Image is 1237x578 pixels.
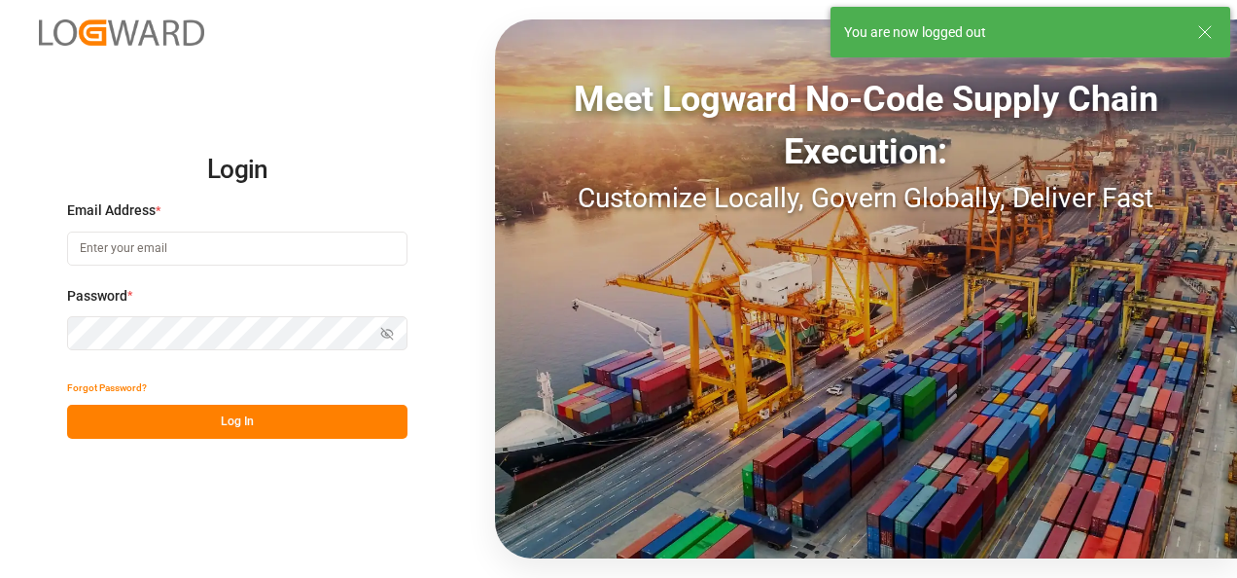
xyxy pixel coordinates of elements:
button: Log In [67,405,407,439]
img: Logward_new_orange.png [39,19,204,46]
div: Meet Logward No-Code Supply Chain Execution: [495,73,1237,178]
input: Enter your email [67,232,407,266]
span: Password [67,286,127,307]
h2: Login [67,139,407,201]
button: Forgot Password? [67,371,147,405]
div: You are now logged out [844,22,1179,43]
div: Customize Locally, Govern Globally, Deliver Fast [495,178,1237,219]
span: Email Address [67,200,156,221]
